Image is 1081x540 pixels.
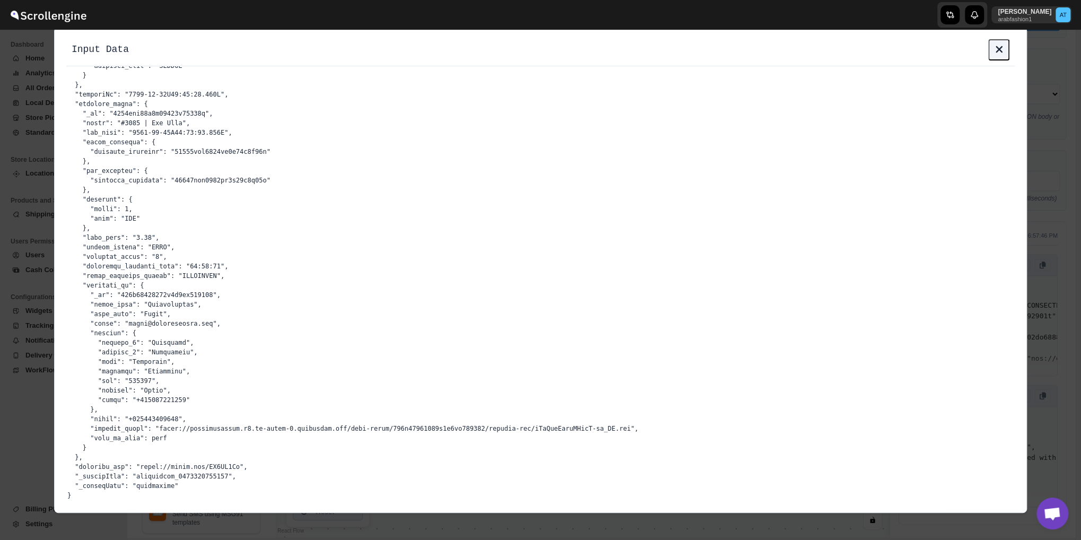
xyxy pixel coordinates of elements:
[8,2,88,28] img: ScrollEngine
[1056,7,1070,22] span: Aziz Taher
[72,42,129,57] h3: Input Data
[998,7,1051,16] p: [PERSON_NAME]
[1059,12,1067,18] text: AT
[1036,498,1068,529] a: Open chat
[998,16,1051,22] p: arabfashion1
[991,6,1071,23] button: User menu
